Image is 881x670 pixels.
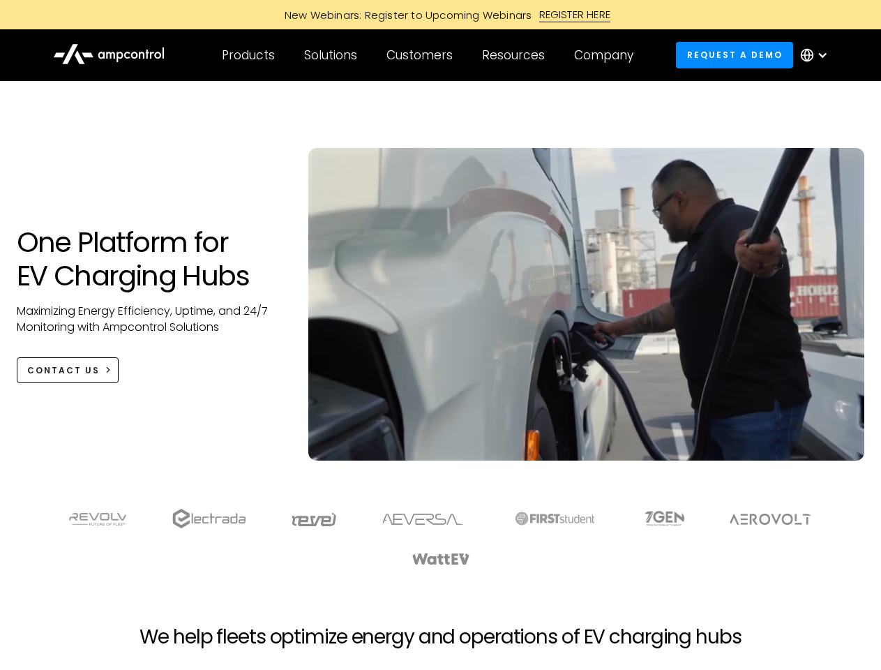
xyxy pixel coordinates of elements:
[676,42,793,68] a: Request a demo
[304,47,357,63] div: Solutions
[482,47,545,63] div: Resources
[127,7,755,22] a: New Webinars: Register to Upcoming WebinarsREGISTER HERE
[574,47,633,63] div: Company
[27,364,100,377] div: CONTACT US
[172,509,246,528] img: electrada logo
[222,47,275,63] div: Products
[271,8,539,22] div: New Webinars: Register to Upcoming Webinars
[386,47,453,63] div: Customers
[140,625,741,649] h2: We help fleets optimize energy and operations of EV charging hubs
[17,304,281,335] p: Maximizing Energy Efficiency, Uptime, and 24/7 Monitoring with Ampcontrol Solutions
[412,553,470,565] img: WattEV logo
[539,7,611,22] div: REGISTER HERE
[17,225,281,292] h1: One Platform for EV Charging Hubs
[17,357,119,383] a: CONTACT US
[729,514,812,525] img: Aerovolt Logo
